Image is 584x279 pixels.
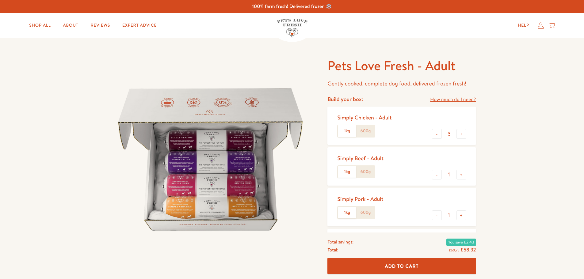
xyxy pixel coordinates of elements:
[432,210,442,220] button: -
[338,207,356,218] label: 1kg
[338,166,356,178] label: 1kg
[327,258,476,274] button: Add To Cart
[446,239,476,246] span: You save £2.43
[338,125,356,137] label: 1kg
[117,19,162,32] a: Expert Advice
[460,247,476,253] span: £58.32
[432,129,442,139] button: -
[277,19,307,37] img: Pets Love Fresh
[456,210,466,220] button: +
[327,238,353,246] span: Total savings:
[108,57,313,262] img: Pets Love Fresh - Adult
[327,57,476,74] h1: Pets Love Fresh - Adult
[430,96,476,104] a: How much do I need?
[456,129,466,139] button: +
[513,19,534,32] a: Help
[432,170,442,179] button: -
[86,19,115,32] a: Reviews
[385,263,419,269] span: Add To Cart
[327,79,476,89] p: Gently cooked, complete dog food, delivered frozen fresh!
[356,166,375,178] label: 600g
[449,248,459,253] s: £60.75
[24,19,55,32] a: Shop All
[456,170,466,179] button: +
[327,246,338,254] span: Total:
[337,195,383,202] div: Simply Pork - Adult
[327,96,363,103] h4: Build your box:
[58,19,83,32] a: About
[356,207,375,218] label: 600g
[337,114,391,121] div: Simply Chicken - Adult
[356,125,375,137] label: 600g
[337,155,384,162] div: Simply Beef - Adult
